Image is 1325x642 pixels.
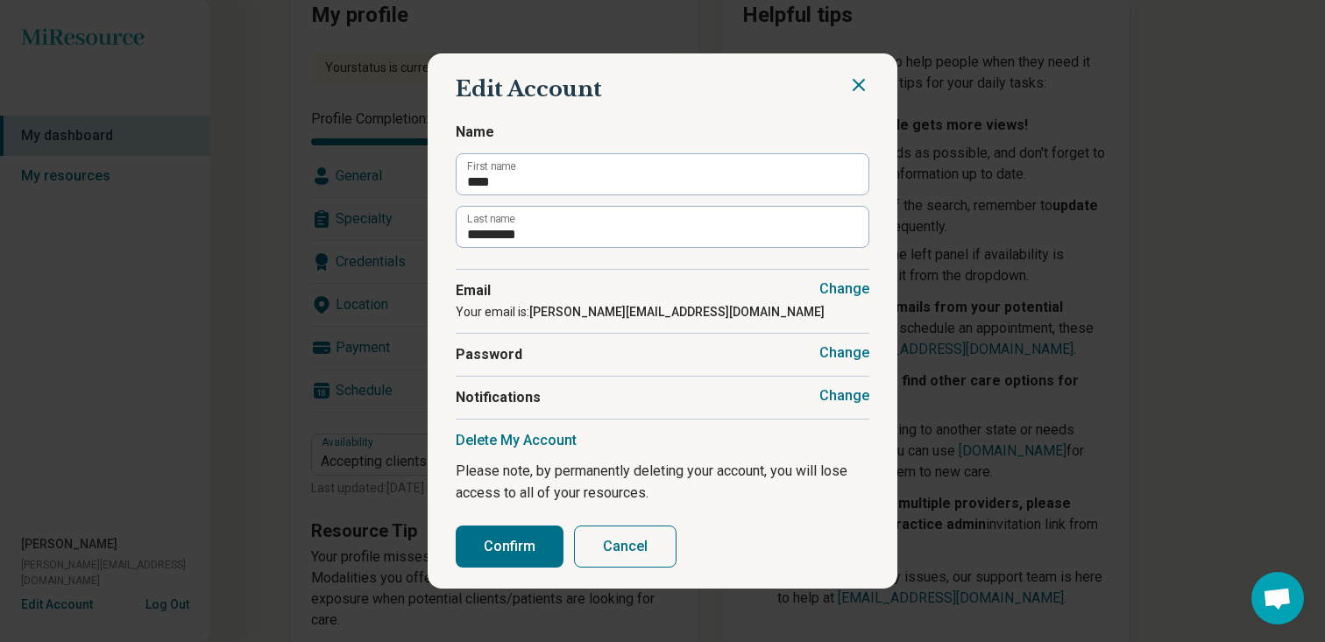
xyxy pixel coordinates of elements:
span: Password [456,344,869,365]
button: Cancel [574,526,677,568]
span: Name [456,122,869,143]
button: Change [819,344,869,362]
span: Your email is: [456,305,825,319]
span: Email [456,280,869,301]
h2: Edit Account [456,74,869,104]
p: Please note, by permanently deleting your account, you will lose access to all of your resources. [456,460,869,504]
button: Change [819,387,869,405]
span: Notifications [456,387,869,408]
button: Confirm [456,526,563,568]
button: Close [848,74,869,95]
button: Delete My Account [456,432,577,449]
button: Change [819,280,869,298]
strong: [PERSON_NAME][EMAIL_ADDRESS][DOMAIN_NAME] [529,305,825,319]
